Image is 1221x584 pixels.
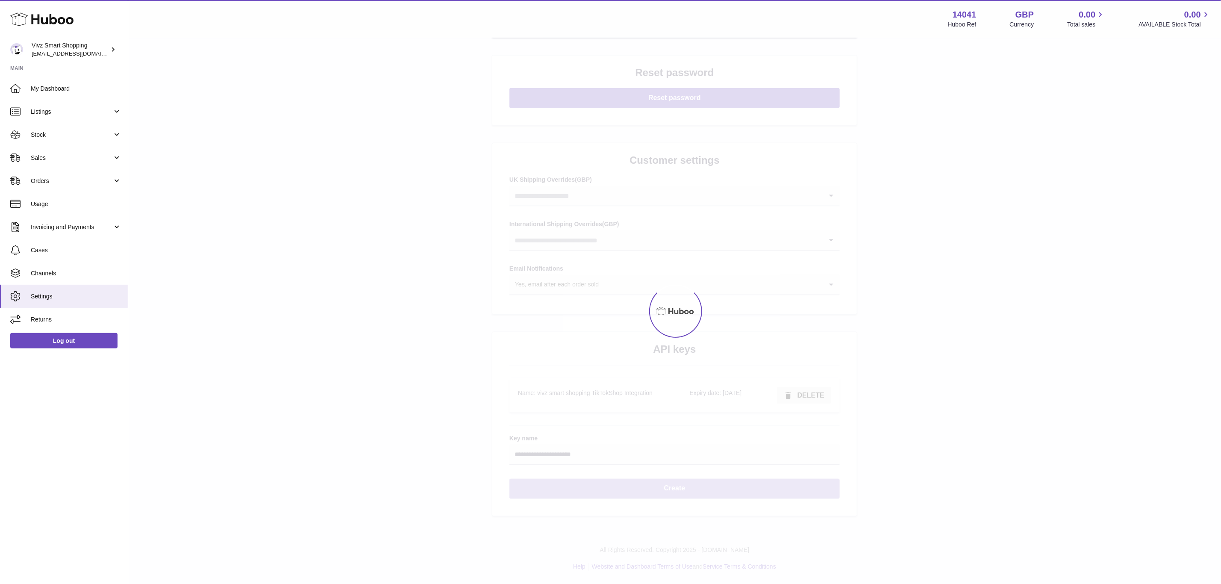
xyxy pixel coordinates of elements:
div: Vivz Smart Shopping [32,41,109,58]
span: Cases [31,246,121,254]
span: [EMAIL_ADDRESS][DOMAIN_NAME] [32,50,126,57]
img: internalAdmin-14041@internal.huboo.com [10,43,23,56]
strong: 14041 [953,9,977,21]
span: 0.00 [1184,9,1201,21]
span: 0.00 [1079,9,1096,21]
span: Usage [31,200,121,208]
a: Log out [10,333,118,348]
a: 0.00 Total sales [1067,9,1105,29]
span: Sales [31,154,112,162]
strong: GBP [1015,9,1034,21]
span: Channels [31,269,121,277]
span: Returns [31,316,121,324]
div: Currency [1010,21,1034,29]
a: 0.00 AVAILABLE Stock Total [1139,9,1211,29]
span: Listings [31,108,112,116]
span: Stock [31,131,112,139]
div: Huboo Ref [948,21,977,29]
span: Orders [31,177,112,185]
span: AVAILABLE Stock Total [1139,21,1211,29]
span: Total sales [1067,21,1105,29]
span: Settings [31,292,121,301]
span: Invoicing and Payments [31,223,112,231]
span: My Dashboard [31,85,121,93]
